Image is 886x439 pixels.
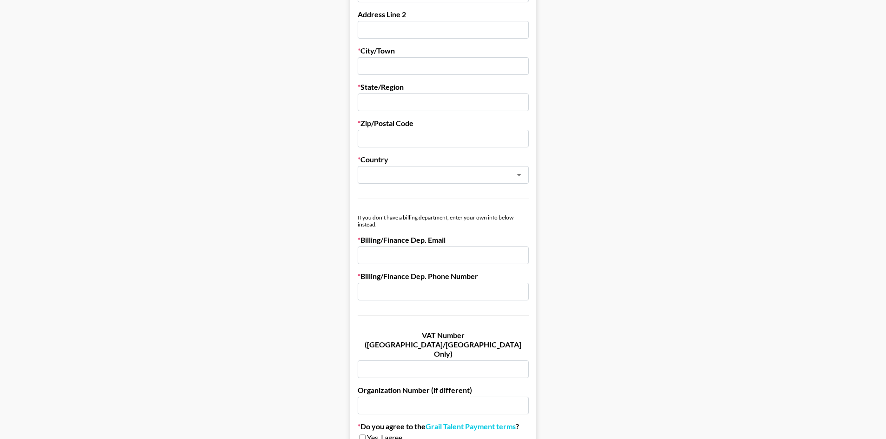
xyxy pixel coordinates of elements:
button: Open [513,168,526,181]
label: Do you agree to the ? [358,422,529,431]
label: Zip/Postal Code [358,119,529,128]
a: Grail Talent Payment terms [426,422,516,431]
label: State/Region [358,82,529,92]
label: Organization Number (if different) [358,386,529,395]
label: VAT Number ([GEOGRAPHIC_DATA]/[GEOGRAPHIC_DATA] Only) [358,331,529,359]
label: Address Line 2 [358,10,529,19]
label: Billing/Finance Dep. Email [358,235,529,245]
label: City/Town [358,46,529,55]
label: Billing/Finance Dep. Phone Number [358,272,529,281]
label: Country [358,155,529,164]
div: If you don't have a billing department, enter your own info below instead. [358,214,529,228]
